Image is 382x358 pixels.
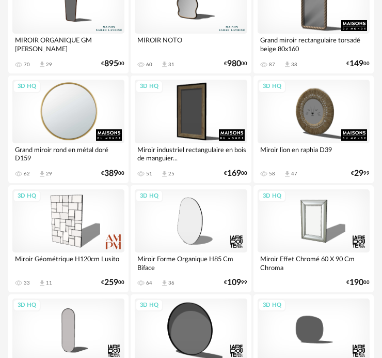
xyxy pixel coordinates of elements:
div: 3D HQ [135,190,163,203]
div: Miroir lion en raphia D39 [258,143,370,164]
span: 109 [227,279,241,286]
a: 3D HQ Miroir Effet Chromé 60 X 90 Cm Chroma €19000 [253,185,374,292]
div: 29 [46,62,52,68]
div: 31 [168,62,174,68]
div: Miroir Géométrique H120cm Lusito [12,252,124,273]
span: 389 [104,170,118,177]
div: € 99 [224,279,247,286]
div: Miroir industriel rectangulaire en bois de manguier... [135,143,247,164]
div: 33 [24,280,30,286]
div: 3D HQ [13,190,41,203]
a: 3D HQ Miroir Géométrique H120cm Lusito 33 Download icon 11 €25900 [8,185,129,292]
span: 169 [227,170,241,177]
div: 58 [269,171,275,177]
div: 47 [291,171,297,177]
div: 3D HQ [13,299,41,312]
a: 3D HQ Miroir lion en raphia D39 58 Download icon 47 €2999 [253,76,374,183]
div: Grand miroir rond en métal doré D159 [12,143,124,164]
span: 980 [227,61,241,67]
div: € 00 [101,279,124,286]
div: MIROIR ORGANIQUE GM [PERSON_NAME] [12,34,124,54]
span: Download icon [161,170,168,178]
span: Download icon [38,61,46,68]
div: 3D HQ [135,80,163,93]
div: € 00 [224,61,247,67]
div: 36 [168,280,174,286]
span: 190 [349,279,363,286]
div: 62 [24,171,30,177]
div: 87 [269,62,275,68]
span: 149 [349,61,363,67]
span: 895 [104,61,118,67]
div: Miroir Effet Chromé 60 X 90 Cm Chroma [258,252,370,273]
div: 70 [24,62,30,68]
div: € 00 [224,170,247,177]
div: Miroir Forme Organique H85 Cm Biface [135,252,247,273]
div: MIROIR NOTO [135,34,247,54]
span: Download icon [161,61,168,68]
div: € 00 [346,279,370,286]
div: € 99 [351,170,370,177]
div: Grand miroir rectangulaire torsadé beige 80x160 [258,34,370,54]
div: € 00 [346,61,370,67]
span: Download icon [283,170,291,178]
div: 29 [46,171,52,177]
span: Download icon [38,279,46,287]
span: Download icon [161,279,168,287]
div: 3D HQ [258,190,286,203]
div: 3D HQ [258,80,286,93]
div: 60 [146,62,152,68]
div: 25 [168,171,174,177]
span: Download icon [283,61,291,68]
a: 3D HQ Miroir industriel rectangulaire en bois de manguier... 51 Download icon 25 €16900 [131,76,251,183]
div: 3D HQ [258,299,286,312]
span: 29 [354,170,363,177]
div: 3D HQ [135,299,163,312]
div: 3D HQ [13,80,41,93]
div: 51 [146,171,152,177]
span: 259 [104,279,118,286]
div: € 00 [101,61,124,67]
div: € 00 [101,170,124,177]
div: 38 [291,62,297,68]
div: 64 [146,280,152,286]
a: 3D HQ Miroir Forme Organique H85 Cm Biface 64 Download icon 36 €10999 [131,185,251,292]
span: Download icon [38,170,46,178]
div: 11 [46,280,52,286]
a: 3D HQ Grand miroir rond en métal doré D159 62 Download icon 29 €38900 [8,76,129,183]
